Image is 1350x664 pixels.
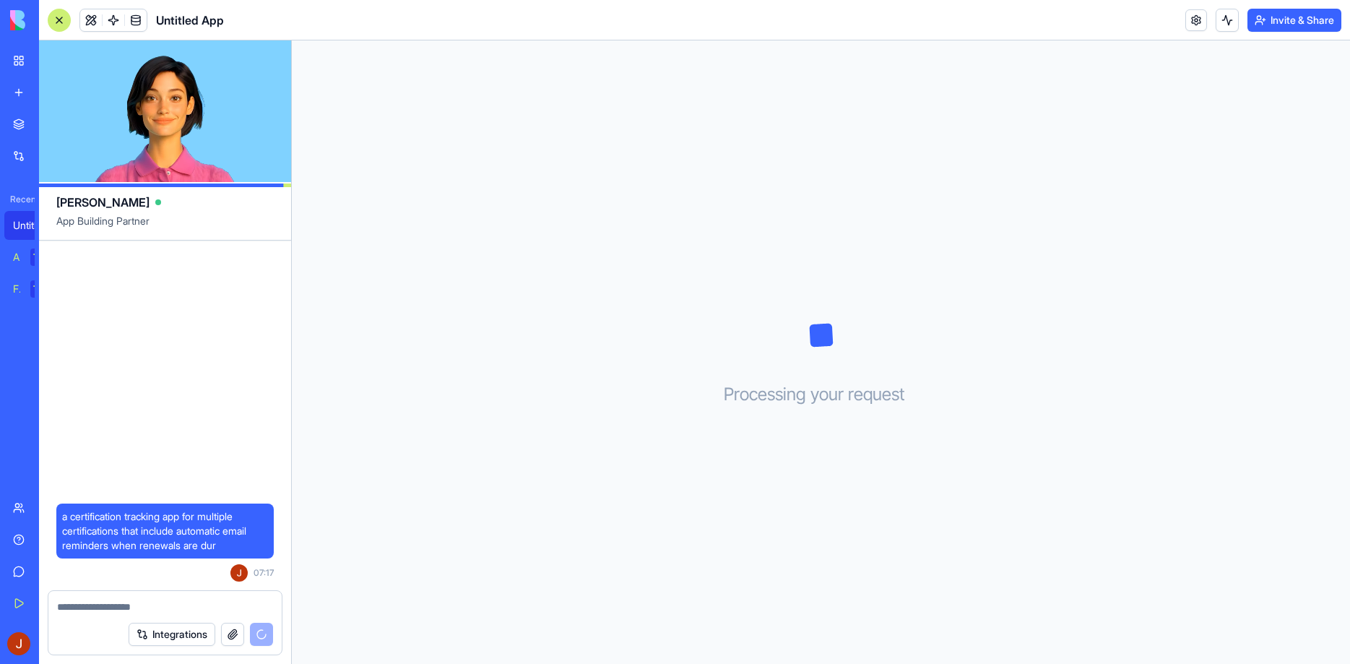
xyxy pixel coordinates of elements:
span: Untitled App [156,12,224,29]
span: App Building Partner [56,214,274,240]
span: a certification tracking app for multiple certifications that include automatic email reminders w... [62,509,268,553]
img: ACg8ocKp0SeD2gY6LIfM1FQaSgHL4wyioPYV1iNpfeLYexlR_OMPxw=s96-c [230,564,248,582]
div: AI Logo Generator [13,250,20,264]
button: Integrations [129,623,215,646]
img: logo [10,10,100,30]
img: ACg8ocKp0SeD2gY6LIfM1FQaSgHL4wyioPYV1iNpfeLYexlR_OMPxw=s96-c [7,632,30,655]
h3: Processing your request [724,383,918,406]
a: Feedback FormTRY [4,275,62,303]
span: [PERSON_NAME] [56,194,150,211]
a: Untitled App [4,211,62,240]
button: Invite & Share [1247,9,1341,32]
div: TRY [30,280,53,298]
div: TRY [30,249,53,266]
div: Feedback Form [13,282,20,296]
a: AI Logo GeneratorTRY [4,243,62,272]
span: 07:17 [254,567,274,579]
div: Untitled App [13,218,53,233]
span: Recent [4,194,35,205]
